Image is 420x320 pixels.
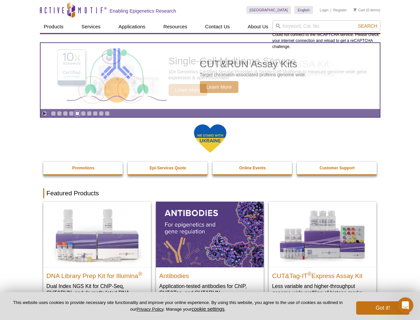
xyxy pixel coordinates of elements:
div: Could not connect to the reCAPTCHA service. Please check your internet connection and reload to g... [272,20,380,50]
strong: Promotions [72,166,94,170]
h2: Featured Products [43,188,377,198]
a: Applications [114,20,149,33]
a: Register [333,8,347,12]
a: Go to slide 6 [81,111,86,116]
img: CUT&Tag-IT® Express Assay Kit [269,202,376,267]
img: All Antibodies [156,202,264,267]
strong: Epi-Services Quote [150,166,186,170]
a: Resources [159,20,191,33]
img: DNA Library Prep Kit for Illumina [43,202,151,267]
a: Go to slide 9 [99,111,104,116]
a: Go to slide 7 [87,111,92,116]
h2: CUT&Tag-IT Express Assay Kit [272,269,373,279]
span: Learn More [200,81,239,93]
a: Customer Support [297,162,377,174]
a: [GEOGRAPHIC_DATA] [246,6,291,14]
a: Go to slide 8 [93,111,98,116]
button: Got it! [356,301,409,315]
p: Application-tested antibodies for ChIP, CUT&Tag, and CUT&RUN. [159,283,260,296]
a: Toggle autoplay [42,111,47,116]
p: This website uses cookies to provide necessary site functionality and improve your online experie... [11,300,345,312]
article: CUT&RUN Assay Kits [41,43,380,109]
a: Login [320,8,329,12]
a: CUT&Tag-IT® Express Assay Kit CUT&Tag-IT®Express Assay Kit Less variable and higher-throughput ge... [269,202,376,303]
a: Products [40,20,68,33]
a: Go to slide 10 [105,111,110,116]
a: About Us [244,20,272,33]
a: Go to slide 5 [75,111,80,116]
a: English [294,6,313,14]
img: CUT&RUN Assay Kits [67,46,167,107]
h2: DNA Library Prep Kit for Illumina [47,269,148,279]
a: Go to slide 1 [51,111,56,116]
a: Privacy Policy [136,307,163,312]
a: DNA Library Prep Kit for Illumina DNA Library Prep Kit for Illumina® Dual Index NGS Kit for ChIP-... [43,202,151,309]
input: Keyword, Cat. No. [272,20,380,32]
h2: CUT&RUN Assay Kits [200,59,307,69]
a: Services [77,20,105,33]
h2: Antibodies [159,269,260,279]
button: cookie settings [192,306,224,312]
a: Go to slide 4 [69,111,74,116]
img: We Stand With Ukraine [194,124,227,153]
sup: ® [308,271,312,276]
iframe: Intercom live chat [397,297,413,313]
a: Cart [353,8,365,12]
button: Search [356,23,379,29]
a: Go to slide 3 [63,111,68,116]
li: (0 items) [353,6,380,14]
a: Promotions [43,162,124,174]
img: Your Cart [353,8,356,11]
strong: Customer Support [320,166,354,170]
h2: Enabling Epigenetics Research [110,8,176,14]
span: Search [358,23,377,29]
a: CUT&RUN Assay Kits CUT&RUN Assay Kits Target chromatin-associated proteins genome wide. Learn More [41,43,380,109]
a: Contact Us [201,20,234,33]
a: Epi-Services Quote [128,162,208,174]
a: All Antibodies Antibodies Application-tested antibodies for ChIP, CUT&Tag, and CUT&RUN. [156,202,264,303]
p: Less variable and higher-throughput genome-wide profiling of histone marks​. [272,283,373,296]
a: Go to slide 2 [57,111,62,116]
strong: Online Events [239,166,266,170]
p: Target chromatin-associated proteins genome wide. [200,72,307,78]
li: | [331,6,332,14]
a: Online Events [212,162,293,174]
sup: ® [138,271,142,276]
p: Dual Index NGS Kit for ChIP-Seq, CUT&RUN, and ds methylated DNA assays. [47,283,148,303]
